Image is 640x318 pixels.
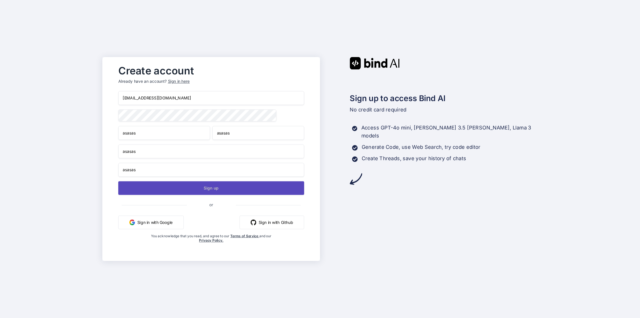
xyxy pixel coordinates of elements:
[251,220,256,225] img: github
[118,181,304,195] button: Sign up
[129,220,135,225] img: google
[230,234,259,238] a: Terms of Service
[149,234,273,256] div: You acknowledge that you read, and agree to our and our
[187,198,236,212] span: or
[350,173,362,185] img: arrow
[350,92,538,104] h2: Sign up to access Bind AI
[118,66,304,75] h2: Create account
[118,216,184,229] button: Sign in with Google
[362,143,480,151] p: Generate Code, use Web Search, try code editor
[240,216,304,229] button: Sign in with Github
[362,154,466,163] p: Create Threads, save your history of chats
[350,106,538,114] p: No credit card required
[168,79,190,84] div: Sign in here
[118,91,304,105] input: Email
[212,126,304,140] input: Last Name
[118,126,210,140] input: First Name
[118,163,304,177] input: Company website
[118,79,304,84] p: Already have an account?
[199,238,223,243] a: Privacy Policy.
[361,124,538,140] p: Access GPT-4o mini, [PERSON_NAME] 3.5 [PERSON_NAME], Llama 3 models
[350,57,400,69] img: Bind AI logo
[118,144,304,158] input: Your company name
